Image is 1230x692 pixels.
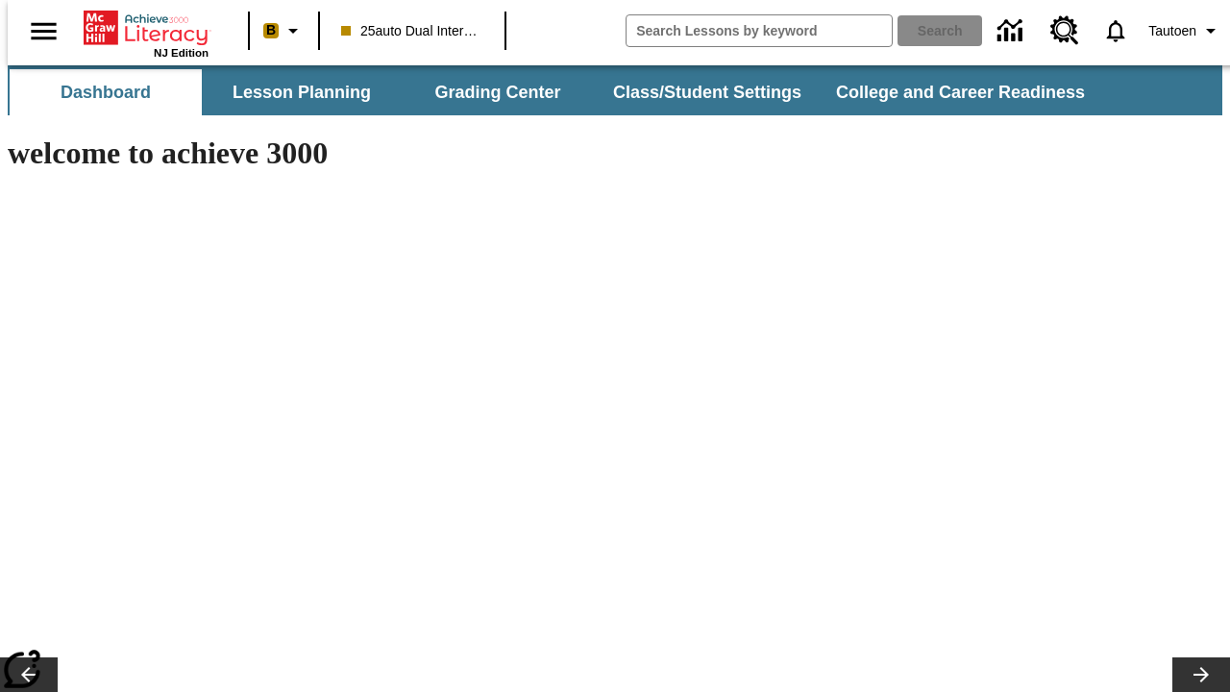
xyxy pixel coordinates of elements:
button: College and Career Readiness [821,69,1100,115]
span: B [266,18,276,42]
span: 25auto Dual International [341,21,483,41]
span: NJ Edition [154,47,209,59]
div: SubNavbar [8,69,1102,115]
button: Class/Student Settings [598,69,817,115]
a: Home [84,9,209,47]
a: Resource Center, Will open in new tab [1039,5,1091,57]
button: Dashboard [10,69,202,115]
span: Tautoen [1148,21,1196,41]
button: Boost Class color is peach. Change class color [256,13,312,48]
h1: welcome to achieve 3000 [8,136,838,171]
input: search field [627,15,892,46]
button: Grading Center [402,69,594,115]
div: SubNavbar [8,65,1222,115]
a: Data Center [986,5,1039,58]
div: Home [84,7,209,59]
button: Profile/Settings [1141,13,1230,48]
button: Lesson carousel, Next [1172,657,1230,692]
a: Notifications [1091,6,1141,56]
button: Open side menu [15,3,72,60]
button: Lesson Planning [206,69,398,115]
